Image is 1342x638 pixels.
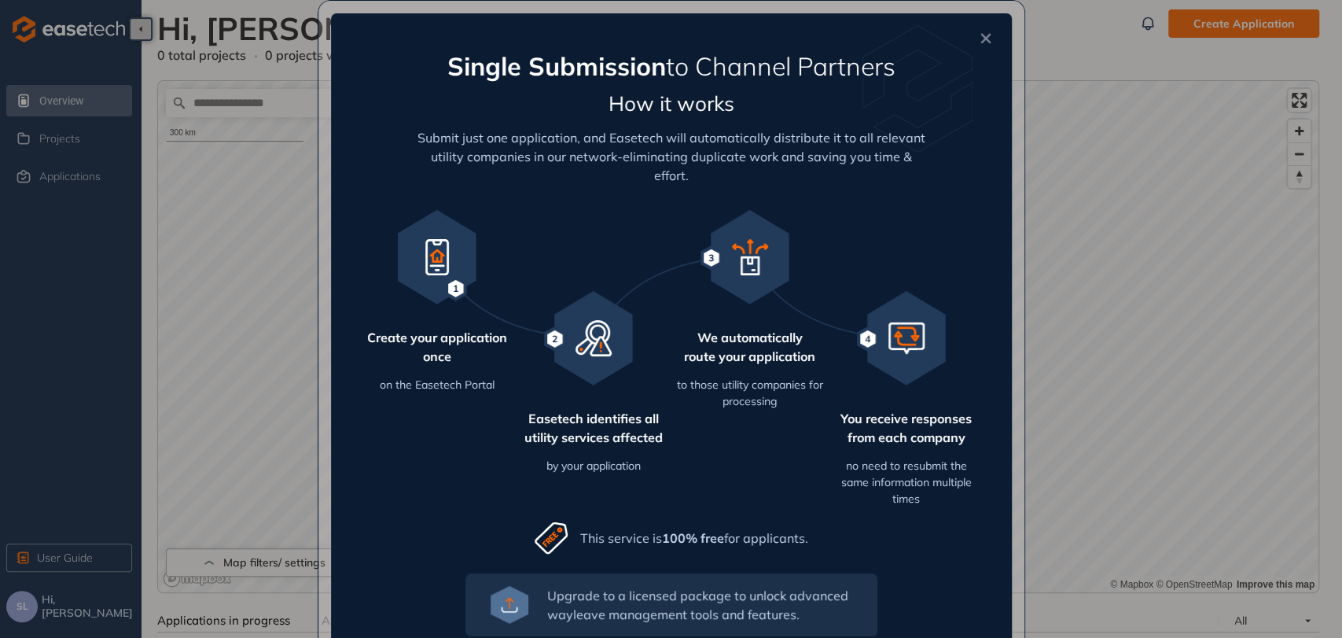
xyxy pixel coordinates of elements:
div: by your application [519,458,667,509]
button: Close [965,21,1008,64]
h5: How it works [414,93,928,128]
span: 2 [552,332,557,346]
span: for applicants. [724,530,808,546]
span: to Channel Partners [666,50,895,82]
div: no need to resubmit the same information multiple times [832,458,980,509]
span: 3 [708,251,714,265]
div: Upgrade to a licensed package to unlock advanced wayleave management tools and features. [547,586,852,624]
span: 100% free [662,530,724,546]
span: 1 [453,282,458,296]
span: Create your application once [362,328,511,367]
span: This service is [580,530,662,546]
span: We automatically route your application [684,328,815,367]
div: on the Easetech Portal [362,377,511,428]
div: Submit just one application, and Easetech will automatically distribute it to all relevant utilit... [414,128,928,185]
img: watermark [862,25,972,153]
span: You receive responses from each company [832,409,980,448]
span: 4 [865,332,870,346]
span: Easetech identifies all utility services affected [519,409,667,448]
div: to those utility companies for processing [675,377,824,428]
span: Single Submission [447,50,666,82]
button: Upgrade to a licensed package to unlock advanced wayleave management tools and features. [465,573,877,636]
